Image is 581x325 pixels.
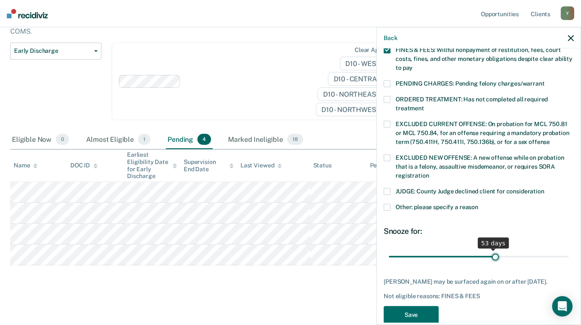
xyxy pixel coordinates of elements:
div: DOC ID [70,162,98,169]
div: Y [561,6,574,20]
div: Not eligible reasons: FINES & FEES [384,292,574,299]
div: Marked Ineligible [226,130,304,149]
div: [PERSON_NAME] may be surfaced again on or after [DATE]. [384,278,574,285]
div: Supervision End Date [184,158,234,173]
div: Open Intercom Messenger [552,296,572,316]
span: ORDERED TREATMENT: Has not completed all required treatment [396,96,548,112]
div: Status [313,162,332,169]
span: 4 [197,134,211,145]
span: EXCLUDED NEW OFFENSE: A new offense while on probation that is a felony, assaultive misdemeanor, ... [396,154,564,179]
div: Almost Eligible [84,130,152,149]
span: D10 - NORTHEAST [318,87,393,101]
span: 18 [287,134,303,145]
div: Pending for [370,162,409,169]
div: Snooze for: [384,227,574,236]
div: Name [14,162,38,169]
span: 0 [56,134,69,145]
div: Eligible Now [10,130,71,149]
button: Save [384,306,439,324]
div: 53 days [478,238,509,249]
span: Other: please specify a reason [396,204,478,210]
div: Clear agents [355,46,391,54]
span: Early Discharge [14,47,91,55]
span: PENDING CHARGES: Pending felony charges/warrant [396,80,544,87]
span: D10 - NORTHWEST [316,103,393,116]
div: Pending [166,130,213,149]
button: Back [384,34,397,41]
span: D10 - CENTRAL [328,72,393,86]
span: 1 [138,134,150,145]
div: Last Viewed [240,162,282,169]
span: JUDGE: County Judge declined client for consideration [396,188,544,195]
img: Recidiviz [7,9,48,18]
span: FINES & FEES: Willful nonpayment of restitution, fees, court costs, fines, and other monetary obl... [396,46,572,71]
span: D10 - WEST [340,57,393,70]
div: Earliest Eligibility Date for Early Discharge [127,151,177,180]
span: EXCLUDED CURRENT OFFENSE: On probation for MCL 750.81 or MCL 750.84, for an offense requiring a m... [396,121,569,145]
